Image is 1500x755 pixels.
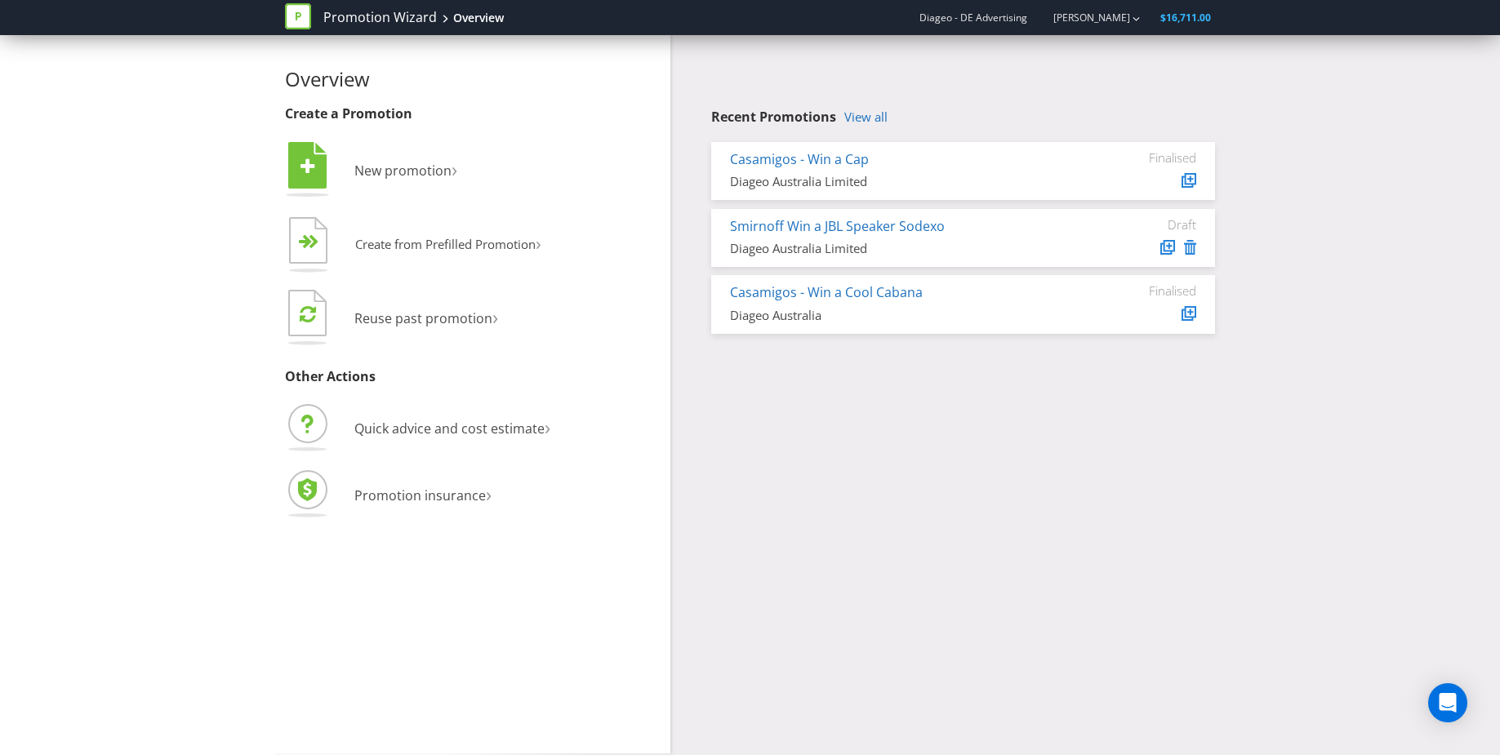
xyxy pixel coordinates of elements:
[285,69,659,90] h2: Overview
[730,217,945,235] a: Smirnoff Win a JBL Speaker Sodexo
[1098,283,1196,298] div: Finalised
[1160,11,1211,24] span: $16,711.00
[354,309,492,327] span: Reuse past promotion
[309,234,319,250] tspan: 
[1428,683,1467,722] div: Open Intercom Messenger
[355,236,536,252] span: Create from Prefilled Promotion
[452,155,457,182] span: ›
[536,230,541,255] span: ›
[300,158,315,175] tspan: 
[323,8,437,27] a: Promotion Wizard
[492,303,498,330] span: ›
[844,110,888,124] a: View all
[730,240,1074,257] div: Diageo Australia Limited
[285,370,659,384] h3: Other Actions
[354,162,452,180] span: New promotion
[300,304,316,323] tspan: 
[1037,11,1130,24] a: [PERSON_NAME]
[730,150,869,168] a: Casamigos - Win a Cap
[711,108,836,126] span: Recent Promotions
[1098,150,1196,165] div: Finalised
[919,11,1027,24] span: Diageo - DE Advertising
[285,213,542,278] button: Create from Prefilled Promotion›
[1098,217,1196,232] div: Draft
[285,420,550,437] a: Quick advice and cost estimate›
[285,486,492,504] a: Promotion insurance›
[730,283,923,301] a: Casamigos - Win a Cool Cabana
[545,413,550,440] span: ›
[730,307,1074,324] div: Diageo Australia
[453,10,504,26] div: Overview
[486,480,492,507] span: ›
[354,420,545,437] span: Quick advice and cost estimate
[354,486,486,504] span: Promotion insurance
[730,173,1074,190] div: Diageo Australia Limited
[285,107,659,122] h3: Create a Promotion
